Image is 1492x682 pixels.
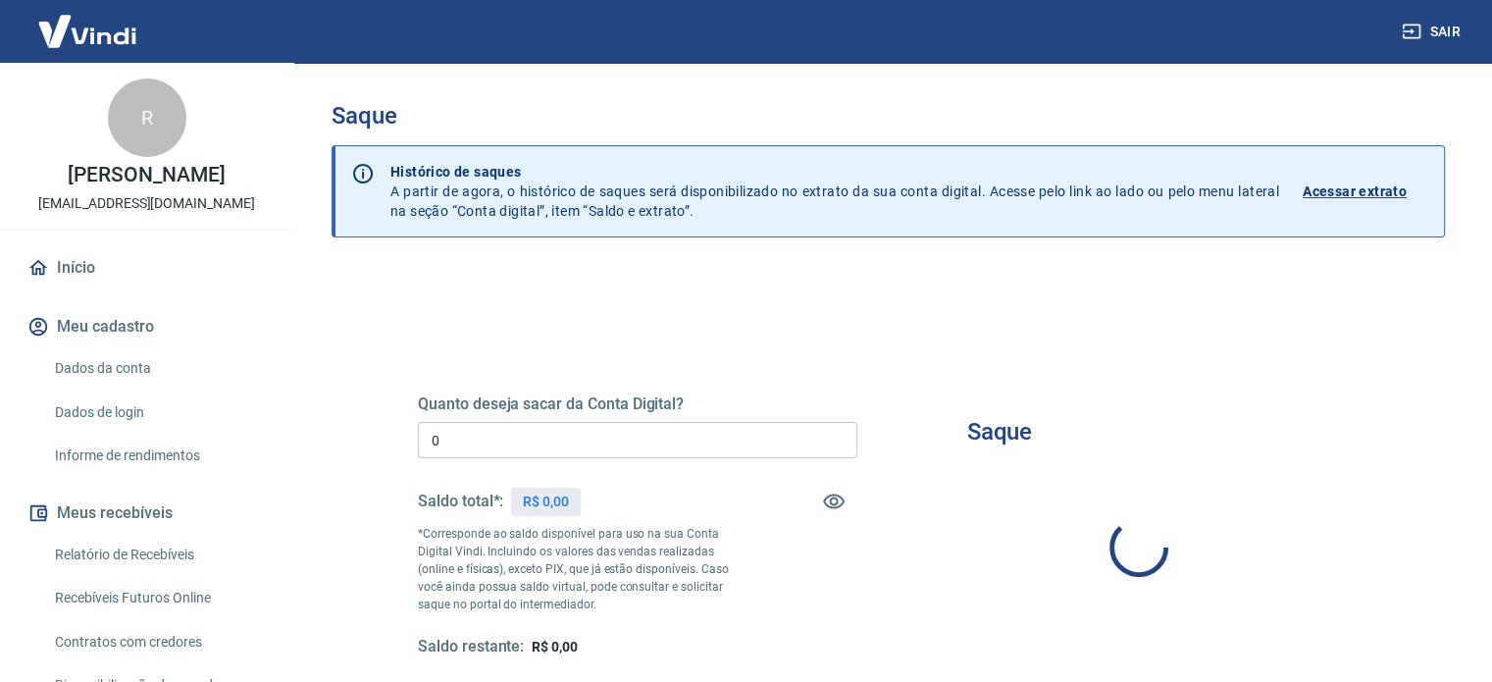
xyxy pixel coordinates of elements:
[418,525,747,613] p: *Corresponde ao saldo disponível para uso na sua Conta Digital Vindi. Incluindo os valores das ve...
[1303,182,1407,201] p: Acessar extrato
[967,418,1033,446] h3: Saque
[418,637,524,657] h5: Saldo restante:
[24,1,151,61] img: Vindi
[418,394,857,414] h5: Quanto deseja sacar da Conta Digital?
[390,162,1279,221] p: A partir de agora, o histórico de saques será disponibilizado no extrato da sua conta digital. Ac...
[47,436,270,476] a: Informe de rendimentos
[523,492,569,512] p: R$ 0,00
[47,622,270,662] a: Contratos com credores
[390,162,1279,182] p: Histórico de saques
[47,348,270,389] a: Dados da conta
[38,193,255,214] p: [EMAIL_ADDRESS][DOMAIN_NAME]
[532,639,578,655] span: R$ 0,00
[108,79,186,157] div: R
[24,492,270,535] button: Meus recebíveis
[68,165,225,185] p: [PERSON_NAME]
[1303,162,1428,221] a: Acessar extrato
[47,535,270,575] a: Relatório de Recebíveis
[24,246,270,289] a: Início
[47,578,270,618] a: Recebíveis Futuros Online
[47,393,270,433] a: Dados de login
[1398,14,1468,50] button: Sair
[418,492,503,511] h5: Saldo total*:
[332,102,1445,130] h3: Saque
[24,305,270,348] button: Meu cadastro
